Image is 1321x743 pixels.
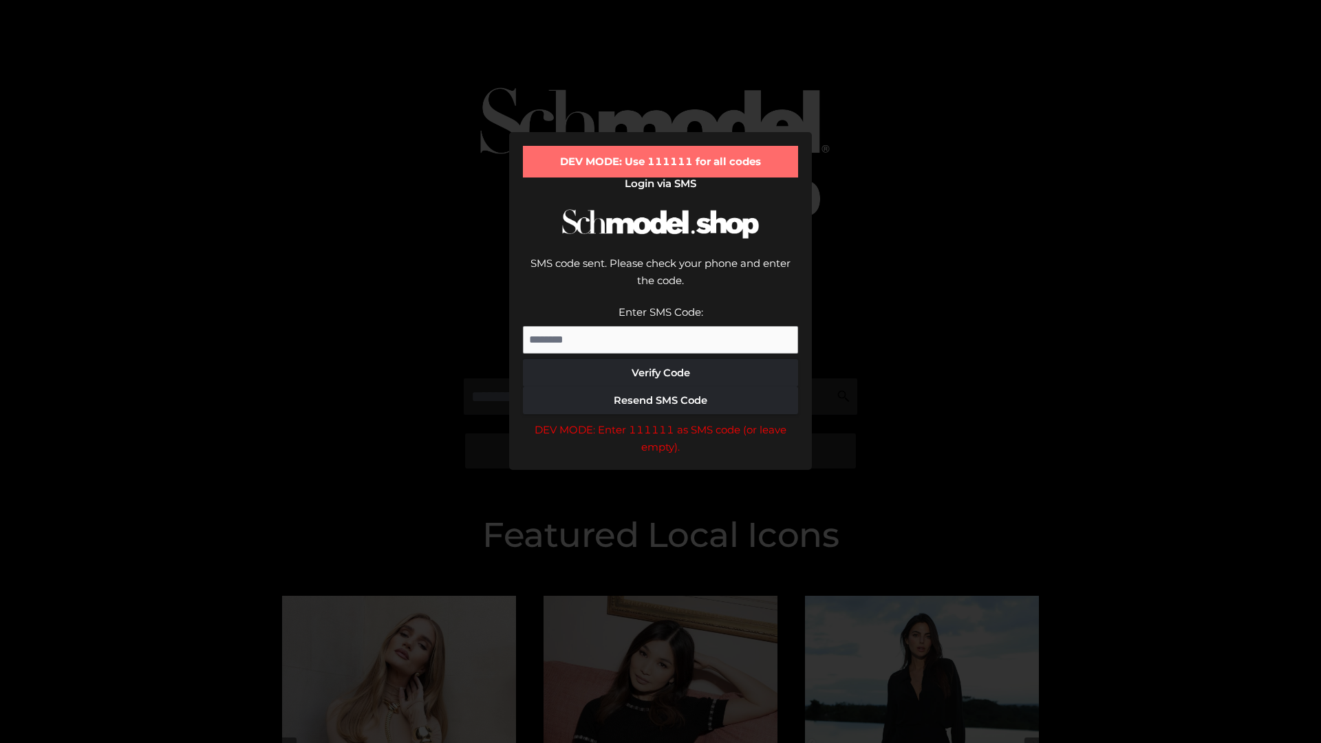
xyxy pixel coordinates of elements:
[619,305,703,319] label: Enter SMS Code:
[523,177,798,190] h2: Login via SMS
[523,359,798,387] button: Verify Code
[523,387,798,414] button: Resend SMS Code
[523,421,798,456] div: DEV MODE: Enter 111111 as SMS code (or leave empty).
[523,255,798,303] div: SMS code sent. Please check your phone and enter the code.
[523,146,798,177] div: DEV MODE: Use 111111 for all codes
[557,197,764,251] img: Schmodel Logo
